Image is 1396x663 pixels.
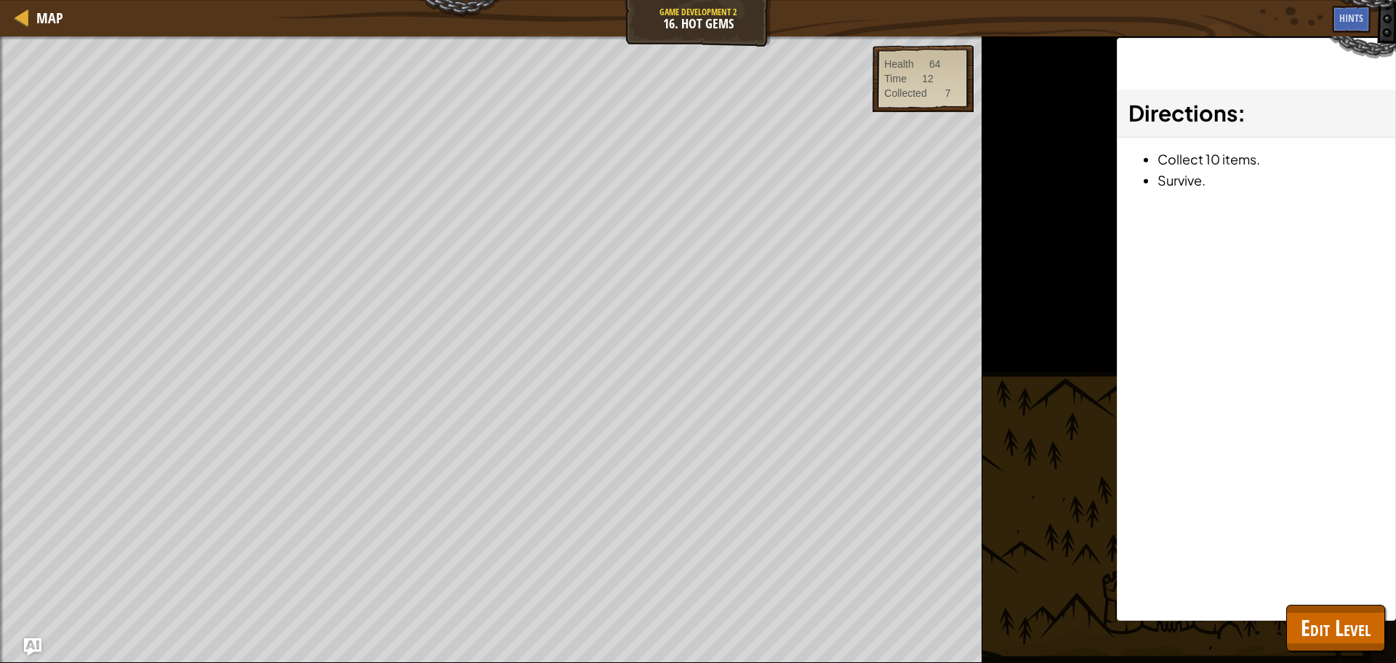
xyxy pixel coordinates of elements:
[884,71,907,86] div: Time
[884,86,926,100] div: Collected
[945,86,951,100] div: 7
[1158,170,1384,191] li: Survive.
[1128,97,1384,130] h3: :
[29,8,63,28] a: Map
[884,57,913,71] div: Health
[36,8,63,28] span: Map
[1301,613,1371,643] span: Edit Level
[24,638,41,656] button: Ask AI
[929,57,941,71] div: 64
[922,71,934,86] div: 12
[1339,11,1363,25] span: Hints
[1128,99,1237,127] span: Directions
[1286,605,1385,651] button: Edit Level
[1158,148,1384,170] li: Collect 10 items.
